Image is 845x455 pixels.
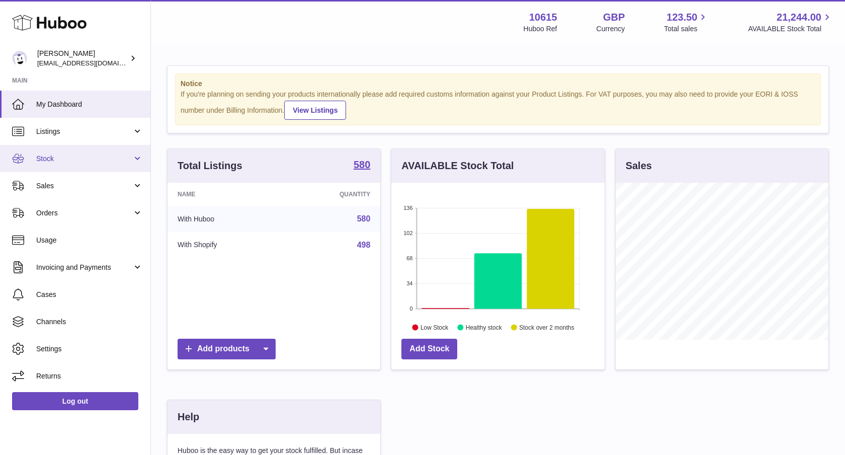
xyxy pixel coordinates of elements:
text: 34 [407,280,413,286]
span: Invoicing and Payments [36,263,132,272]
span: Returns [36,371,143,381]
span: Channels [36,317,143,327]
h3: Help [178,410,199,424]
span: My Dashboard [36,100,143,109]
text: 136 [403,205,412,211]
div: If you're planning on sending your products internationally please add required customs informati... [181,90,815,120]
text: 102 [403,230,412,236]
th: Name [167,183,282,206]
a: 580 [354,160,370,172]
div: Currency [597,24,625,34]
span: Usage [36,236,143,245]
strong: 580 [354,160,370,170]
a: Add products [178,339,276,359]
td: With Huboo [167,206,282,232]
th: Quantity [282,183,380,206]
h3: AVAILABLE Stock Total [401,159,514,173]
div: Huboo Ref [524,24,557,34]
text: Low Stock [420,324,449,331]
a: 123.50 Total sales [664,11,709,34]
h3: Total Listings [178,159,242,173]
strong: Notice [181,79,815,89]
td: With Shopify [167,232,282,258]
a: View Listings [284,101,346,120]
strong: GBP [603,11,625,24]
a: 21,244.00 AVAILABLE Stock Total [748,11,833,34]
span: 21,244.00 [777,11,821,24]
text: Healthy stock [466,324,502,331]
h3: Sales [626,159,652,173]
a: Add Stock [401,339,457,359]
span: Listings [36,127,132,136]
img: fulfillment@fable.com [12,51,27,66]
span: Total sales [664,24,709,34]
span: AVAILABLE Stock Total [748,24,833,34]
span: 123.50 [666,11,697,24]
span: Stock [36,154,132,164]
span: Orders [36,208,132,218]
text: 0 [410,306,413,312]
span: Cases [36,290,143,299]
a: 498 [357,241,371,249]
text: 68 [407,255,413,261]
a: 580 [357,214,371,223]
span: [EMAIL_ADDRESS][DOMAIN_NAME] [37,59,148,67]
div: [PERSON_NAME] [37,49,128,68]
text: Stock over 2 months [520,324,574,331]
a: Log out [12,392,138,410]
span: Settings [36,344,143,354]
span: Sales [36,181,132,191]
strong: 10615 [529,11,557,24]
